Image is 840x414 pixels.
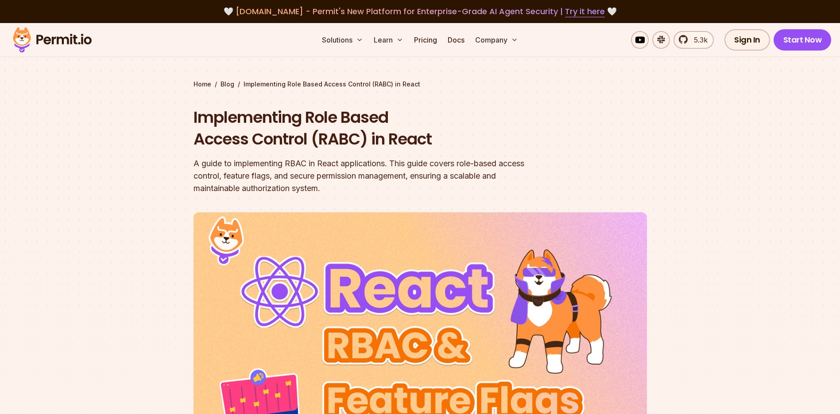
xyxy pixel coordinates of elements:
button: Learn [370,31,407,49]
a: Blog [221,80,234,89]
a: Try it here [565,6,605,17]
span: 5.3k [689,35,708,45]
a: Pricing [410,31,441,49]
div: / / [194,80,647,89]
div: A guide to implementing RBAC in React applications. This guide covers role-based access control, ... [194,157,534,195]
div: 🤍 🤍 [21,5,819,18]
a: Docs [444,31,468,49]
a: Start Now [774,29,832,51]
a: Sign In [724,29,770,51]
button: Company [472,31,522,49]
button: Solutions [318,31,367,49]
a: Home [194,80,211,89]
h1: Implementing Role Based Access Control (RABC) in React [194,106,534,150]
a: 5.3k [674,31,714,49]
img: Permit logo [9,25,96,55]
span: [DOMAIN_NAME] - Permit's New Platform for Enterprise-Grade AI Agent Security | [236,6,605,17]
